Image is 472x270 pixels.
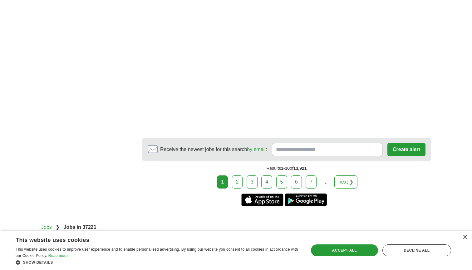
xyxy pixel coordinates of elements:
a: 5 [276,175,287,189]
div: Accept all [311,244,378,256]
a: Read more, opens a new window [48,253,68,258]
span: 1-10 [281,166,290,171]
a: Get the Android app [285,194,327,206]
div: ... [319,176,332,188]
div: 1 [217,175,228,189]
div: Decline all [382,244,451,256]
span: Show details [23,260,53,265]
a: 4 [261,175,272,189]
a: 7 [306,175,317,189]
span: 13,921 [293,166,307,171]
a: Get the iPhone app [241,194,283,206]
a: 2 [232,175,243,189]
span: ❯ [56,224,60,230]
span: This website uses cookies to improve user experience and to enable personalised advertising. By u... [16,247,298,258]
a: 6 [291,175,302,189]
a: 3 [247,175,258,189]
div: This website uses cookies [16,234,284,244]
a: Jobs [41,224,52,230]
strong: Jobs in 37221 [64,224,96,230]
button: Create alert [387,143,425,156]
a: next ❯ [334,175,357,189]
div: Results of [142,161,431,175]
div: Show details [16,259,300,265]
iframe: Sign in with Google Dialog [344,6,466,92]
div: Close [463,235,467,240]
